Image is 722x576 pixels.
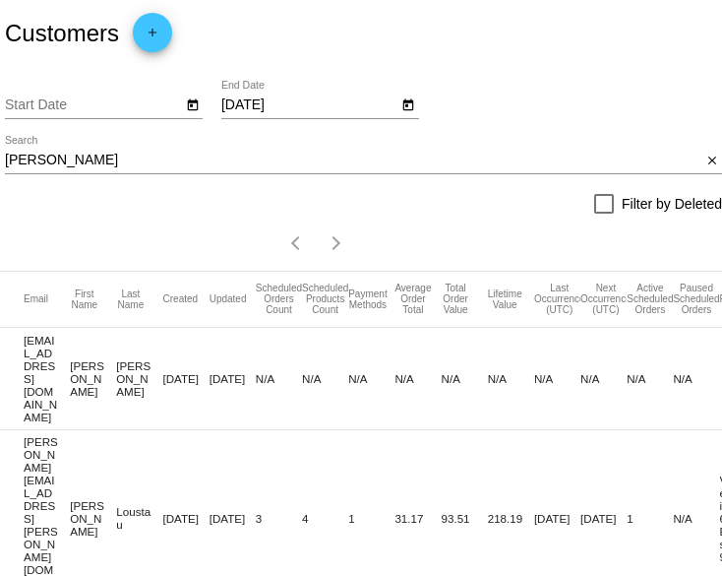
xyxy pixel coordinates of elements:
mat-cell: N/A [394,367,441,390]
mat-cell: N/A [348,367,394,390]
mat-cell: N/A [534,367,580,390]
mat-cell: [DATE] [210,367,256,390]
mat-cell: 4 [302,507,348,530]
button: Clear [701,151,722,171]
mat-cell: 3 [256,507,302,530]
h2: Customers [5,20,119,47]
button: Change sorting for TotalProductsScheduledCount [302,283,348,315]
mat-cell: [PERSON_NAME] [70,494,116,543]
button: Previous page [277,224,317,263]
mat-icon: add [141,26,164,49]
mat-icon: close [705,154,719,169]
button: Change sorting for NextScheduledOrderOccurrenceUtc [580,283,632,315]
mat-cell: Loustau [116,500,162,536]
mat-cell: [DATE] [580,507,627,530]
button: Change sorting for Email [24,293,48,305]
mat-cell: [DATE] [163,507,210,530]
mat-cell: 31.17 [394,507,441,530]
button: Change sorting for ActiveScheduledOrdersCount [627,283,673,315]
button: Open calendar [398,94,419,114]
mat-cell: 1 [627,507,673,530]
button: Change sorting for UpdatedUtc [210,293,247,305]
span: Filter by Deleted [622,192,722,216]
mat-cell: N/A [627,367,673,390]
button: Change sorting for LastScheduledOrderOccurrenceUtc [534,283,585,315]
mat-cell: [DATE] [534,507,580,530]
button: Change sorting for LastName [116,288,145,310]
mat-cell: [PERSON_NAME] [70,354,116,403]
button: Change sorting for AverageScheduledOrderTotal [394,283,431,315]
mat-cell: N/A [673,367,719,390]
mat-cell: 1 [348,507,394,530]
mat-cell: N/A [442,367,488,390]
mat-cell: [EMAIL_ADDRESS][DOMAIN_NAME] [24,329,70,428]
button: Next page [317,224,356,263]
mat-cell: 93.51 [442,507,488,530]
mat-cell: N/A [302,367,348,390]
input: Search [5,153,701,168]
mat-cell: N/A [673,507,719,530]
button: Change sorting for ScheduledOrderLTV [488,288,522,310]
mat-cell: [DATE] [210,507,256,530]
button: Change sorting for CreatedUtc [163,293,199,305]
button: Change sorting for PausedScheduledOrdersCount [673,283,719,315]
button: Change sorting for TotalScheduledOrderValue [442,283,470,315]
button: Change sorting for PaymentMethodsCount [348,288,387,310]
mat-cell: [DATE] [163,367,210,390]
mat-cell: N/A [580,367,627,390]
input: Start Date [5,97,182,113]
input: End Date [221,97,398,113]
mat-cell: N/A [488,367,534,390]
button: Open calendar [182,94,203,114]
mat-cell: N/A [256,367,302,390]
button: Change sorting for FirstName [70,288,98,310]
button: Change sorting for TotalScheduledOrdersCount [256,283,302,315]
mat-cell: 218.19 [488,507,534,530]
mat-cell: [PERSON_NAME] [116,354,162,403]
